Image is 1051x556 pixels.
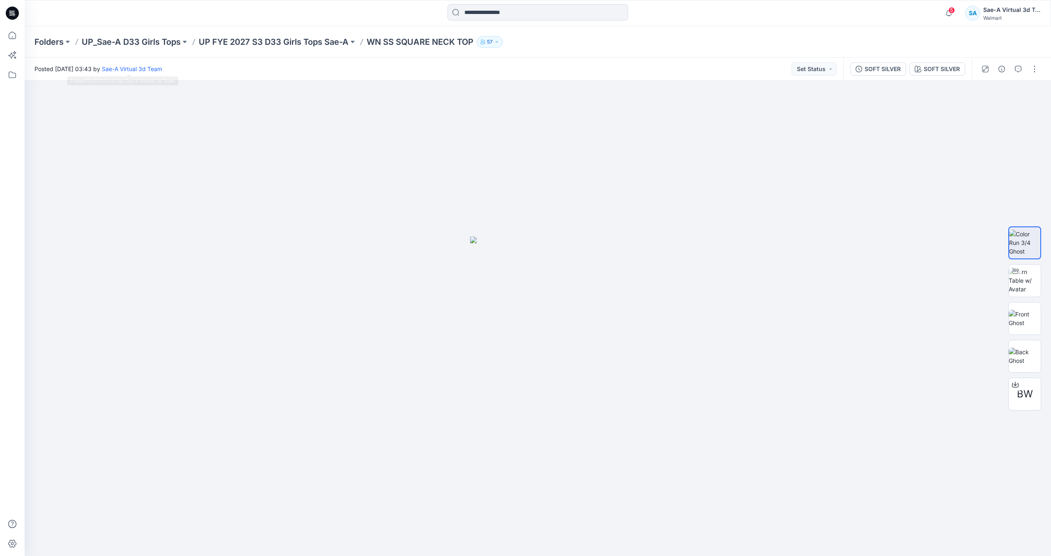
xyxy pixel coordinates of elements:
img: Color Run 3/4 Ghost [1009,230,1040,256]
button: Details [995,62,1008,76]
div: Sae-A Virtual 3d Team [983,5,1041,15]
a: Sae-A Virtual 3d Team [102,65,162,72]
a: Folders [34,36,64,48]
button: SOFT SILVER [850,62,906,76]
img: Back Ghost [1009,348,1041,365]
button: 57 [477,36,503,48]
img: Turn Table w/ Avatar [1009,268,1041,293]
div: Walmart [983,15,1041,21]
button: SOFT SILVER [909,62,965,76]
p: 57 [487,37,493,46]
span: BW [1017,387,1033,401]
a: UP_Sae-A D33 Girls Tops [82,36,181,48]
div: SOFT SILVER [924,65,960,74]
img: Front Ghost [1009,310,1041,327]
span: Posted [DATE] 03:43 by [34,65,162,73]
p: WN SS SQUARE NECK TOP [367,36,473,48]
div: SA [965,6,980,21]
div: SOFT SILVER [865,65,901,74]
span: 5 [948,7,955,14]
a: UP FYE 2027 S3 D33 Girls Tops Sae-A [199,36,349,48]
